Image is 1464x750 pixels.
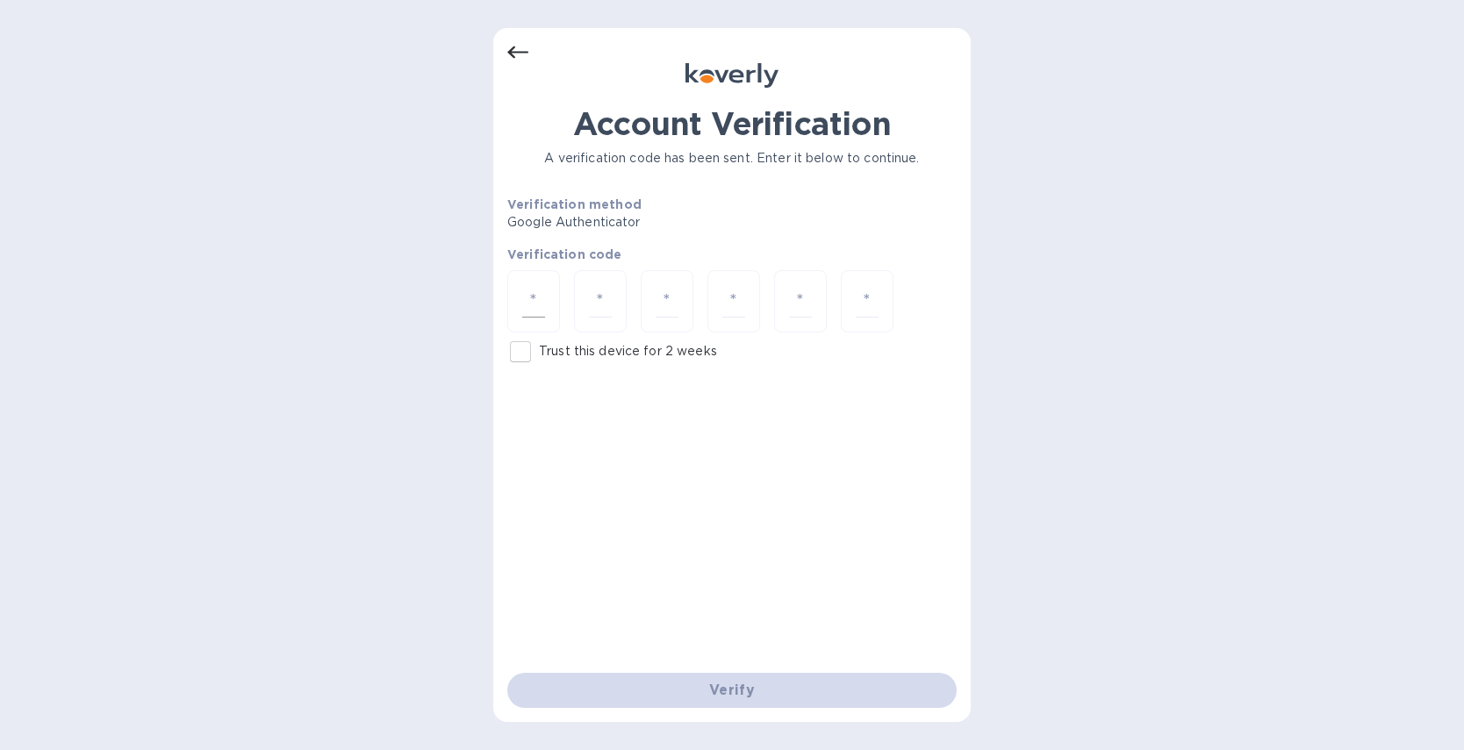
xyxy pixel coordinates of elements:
p: A verification code has been sent. Enter it below to continue. [507,149,957,168]
p: Trust this device for 2 weeks [539,342,717,361]
h1: Account Verification [507,105,957,142]
p: Verification code [507,246,957,263]
p: Google Authenticator [507,213,775,232]
b: Verification method [507,197,642,211]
